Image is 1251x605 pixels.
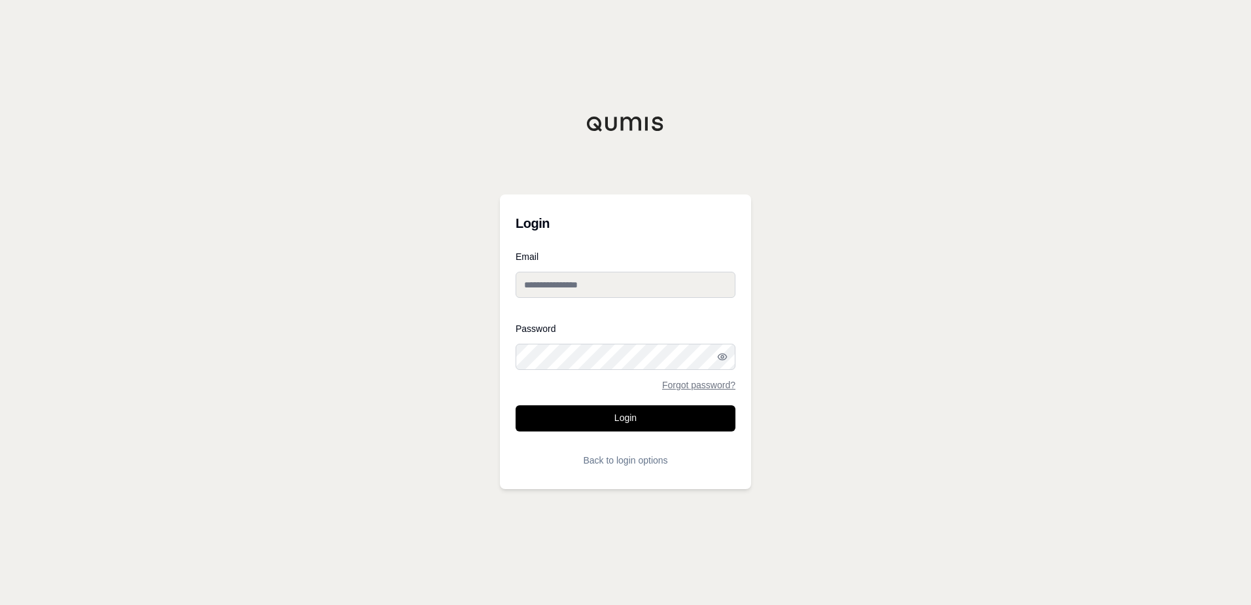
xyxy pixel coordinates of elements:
[516,447,735,473] button: Back to login options
[516,405,735,431] button: Login
[586,116,665,132] img: Qumis
[516,252,735,261] label: Email
[662,380,735,390] a: Forgot password?
[516,324,735,333] label: Password
[516,210,735,236] h3: Login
